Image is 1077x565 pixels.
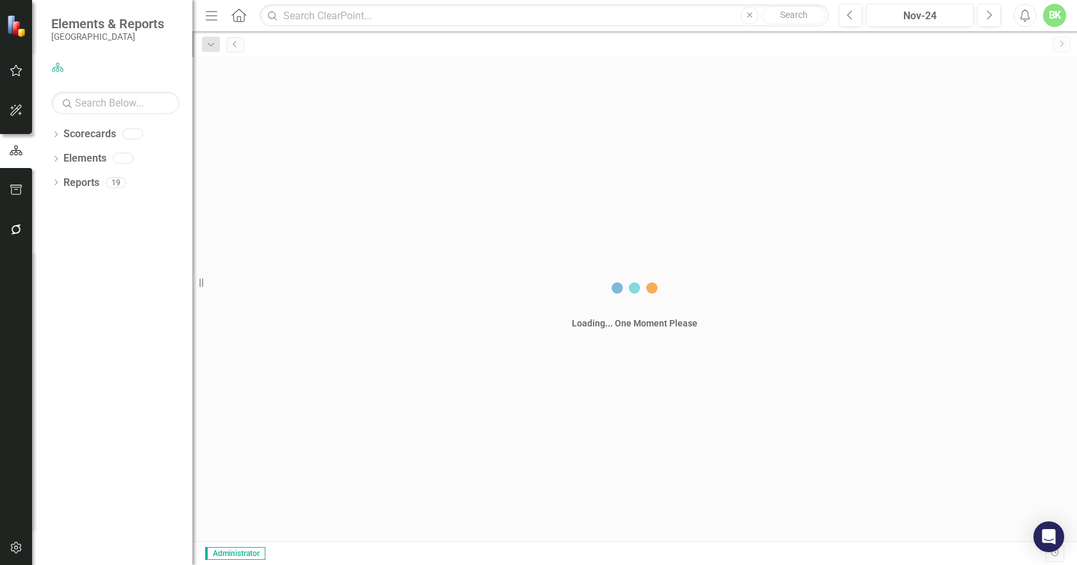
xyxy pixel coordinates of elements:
[866,4,974,27] button: Nov-24
[762,6,826,24] button: Search
[51,92,180,114] input: Search Below...
[780,10,808,20] span: Search
[572,317,697,330] div: Loading... One Moment Please
[63,127,116,142] a: Scorecards
[205,547,265,560] span: Administrator
[51,31,164,42] small: [GEOGRAPHIC_DATA]
[6,15,29,37] img: ClearPoint Strategy
[1033,521,1064,552] div: Open Intercom Messenger
[1043,4,1066,27] button: BK
[260,4,829,27] input: Search ClearPoint...
[51,16,164,31] span: Elements & Reports
[63,151,106,166] a: Elements
[871,8,969,24] div: Nov-24
[63,176,99,190] a: Reports
[106,177,126,188] div: 19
